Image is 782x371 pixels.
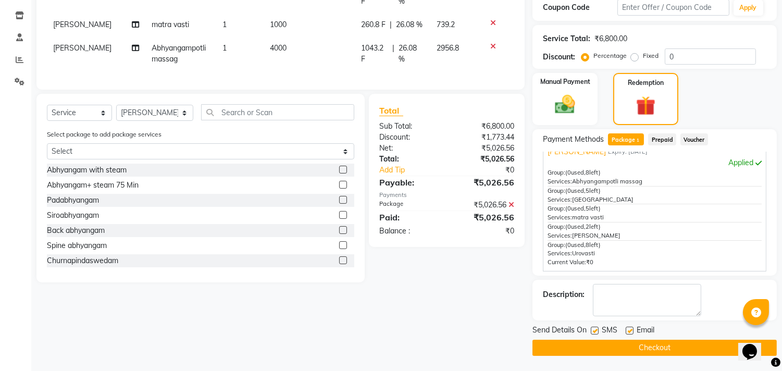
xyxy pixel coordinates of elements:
div: Balance : [371,226,447,237]
label: Select package to add package services [47,130,162,139]
span: 1000 [270,20,287,29]
div: ₹5,026.56 [447,154,523,165]
span: used, left) [565,223,601,230]
span: 8 [586,169,589,176]
div: ₹0 [447,226,523,237]
span: Urovasti [572,250,595,257]
div: Discount: [371,132,447,143]
span: (0 [565,241,571,249]
span: 1 [222,20,227,29]
span: Services: [548,178,572,185]
div: Payments [379,191,514,200]
span: Voucher [680,133,708,145]
div: Package [371,200,447,211]
span: Abhyangampotli massag [572,178,642,185]
span: used, left) [565,187,601,194]
label: Percentage [593,51,627,60]
div: ₹6,800.00 [594,33,627,44]
span: Email [637,325,654,338]
span: Services: [548,250,572,257]
span: 4000 [270,43,287,53]
span: Total [379,105,403,116]
label: Fixed [643,51,659,60]
span: (0 [565,187,571,194]
span: ₹0 [586,258,593,266]
span: Group: [548,223,565,230]
span: Group: [548,205,565,212]
span: Services: [548,214,572,221]
span: Send Details On [532,325,587,338]
div: ₹6,800.00 [447,121,523,132]
div: Applied [548,157,762,168]
div: Abhyangam with steam [47,165,127,176]
span: 26.08 % [399,43,424,65]
span: Abhyangampotli massag [152,43,206,64]
div: ₹0 [460,165,523,176]
span: Current Value: [548,258,586,266]
span: 1043.2 F [361,43,388,65]
div: ₹1,773.44 [447,132,523,143]
span: 8 [586,241,589,249]
div: ₹5,026.56 [447,143,523,154]
div: Back abhyangam [47,225,105,236]
span: 2 [586,223,589,230]
span: 739.2 [437,20,455,29]
span: used, left) [565,169,601,176]
span: (0 [565,205,571,212]
div: ₹5,026.56 [447,176,523,189]
div: Description: [543,289,585,300]
div: Net: [371,143,447,154]
span: 1 [222,43,227,53]
button: Checkout [532,340,777,356]
div: Total: [371,154,447,165]
iframe: chat widget [738,329,772,361]
div: Spine abhyangam [47,240,107,251]
span: used, left) [565,205,601,212]
div: ₹5,026.56 [447,211,523,224]
span: Prepaid [648,133,676,145]
div: Discount: [543,52,575,63]
div: Abhyangam+ steam 75 Min [47,180,139,191]
a: Add Tip [371,165,460,176]
div: Padabhyangam [47,195,99,206]
span: Group: [548,169,565,176]
span: [GEOGRAPHIC_DATA] [572,196,634,203]
span: Group: [548,187,565,194]
img: _gift.svg [630,94,661,118]
span: | [390,19,392,30]
span: [PERSON_NAME] [572,232,620,239]
span: matra vasti [572,214,604,221]
span: Payment Methods [543,134,604,145]
span: 5 [586,187,589,194]
span: (0 [565,169,571,176]
span: [PERSON_NAME] [53,43,111,53]
span: 260.8 F [361,19,386,30]
div: Payable: [371,176,447,189]
span: Services: [548,196,572,203]
span: used, left) [565,241,601,249]
div: Churnapindaswedam [47,255,118,266]
span: Expiry: [DATE] [608,147,648,156]
label: Redemption [628,78,664,88]
div: Service Total: [543,33,590,44]
span: | [392,43,394,65]
span: matra vasti [152,20,189,29]
div: Paid: [371,211,447,224]
span: 5 [586,205,589,212]
span: [PERSON_NAME] [548,146,606,157]
span: Group: [548,241,565,249]
img: _cash.svg [549,93,581,116]
label: Manual Payment [540,77,590,86]
div: Coupon Code [543,2,617,13]
div: Siroabhyangam [47,210,99,221]
div: ₹5,026.56 [447,200,523,211]
span: 1 [635,138,641,144]
span: Package [608,133,644,145]
input: Search or Scan [201,104,354,120]
span: 2956.8 [437,43,459,53]
span: 26.08 % [396,19,423,30]
span: (0 [565,223,571,230]
span: [PERSON_NAME] [53,20,111,29]
div: Sub Total: [371,121,447,132]
span: SMS [602,325,617,338]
